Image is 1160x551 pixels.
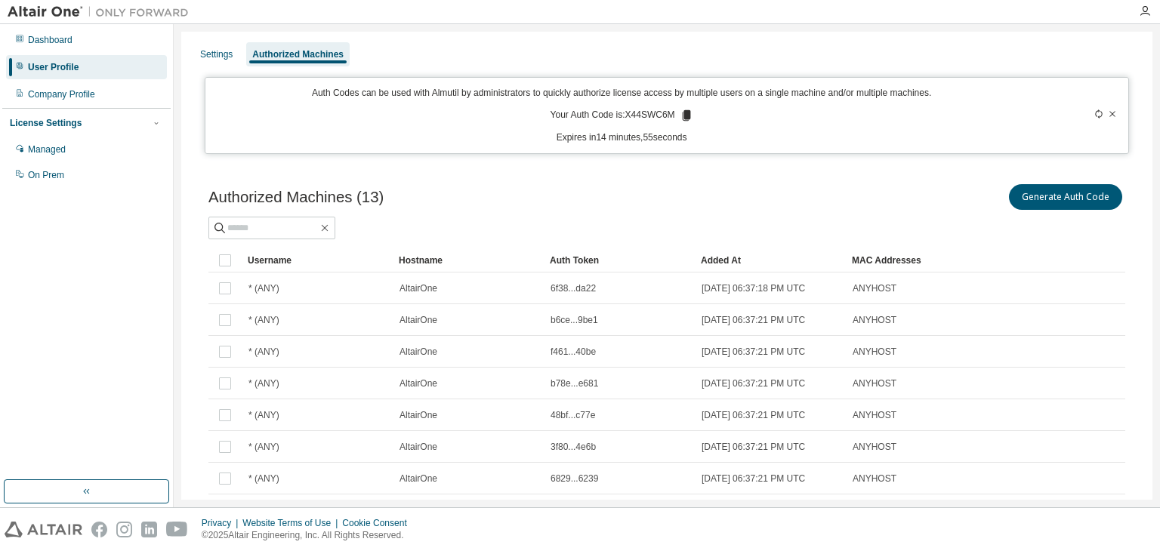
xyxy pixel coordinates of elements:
div: Cookie Consent [342,517,415,529]
span: * (ANY) [248,409,279,421]
span: * (ANY) [248,346,279,358]
div: Privacy [202,517,242,529]
span: AltairOne [400,473,437,485]
span: * (ANY) [248,314,279,326]
span: 6829...6239 [551,473,598,485]
span: [DATE] 06:37:21 PM UTC [702,346,805,358]
img: instagram.svg [116,522,132,537]
img: linkedin.svg [141,522,157,537]
span: AltairOne [400,377,437,389]
span: ANYHOST [853,473,896,485]
div: Auth Token [550,248,689,272]
div: Company Profile [28,88,95,100]
div: Added At [701,248,840,272]
span: ANYHOST [853,282,896,294]
p: Your Auth Code is: X44SWC6M [551,109,693,122]
span: [DATE] 06:37:18 PM UTC [702,282,805,294]
span: b78e...e681 [551,377,598,389]
p: © 2025 Altair Engineering, Inc. All Rights Reserved. [202,529,416,542]
div: Dashboard [28,34,72,46]
span: AltairOne [400,346,437,358]
button: Generate Auth Code [1009,184,1122,210]
p: Expires in 14 minutes, 55 seconds [214,131,1029,144]
div: On Prem [28,169,64,181]
img: facebook.svg [91,522,107,537]
span: * (ANY) [248,473,279,485]
span: ANYHOST [853,441,896,453]
div: Authorized Machines [252,48,344,60]
span: b6ce...9be1 [551,314,598,326]
span: 48bf...c77e [551,409,595,421]
span: ANYHOST [853,377,896,389]
span: [DATE] 06:37:21 PM UTC [702,377,805,389]
span: ANYHOST [853,346,896,358]
div: User Profile [28,61,79,73]
span: * (ANY) [248,441,279,453]
span: AltairOne [400,282,437,294]
div: Username [248,248,387,272]
span: * (ANY) [248,377,279,389]
img: Altair One [8,5,196,20]
img: youtube.svg [166,522,188,537]
span: ANYHOST [853,409,896,421]
span: AltairOne [400,441,437,453]
div: Website Terms of Use [242,517,342,529]
span: 3f80...4e6b [551,441,596,453]
span: AltairOne [400,409,437,421]
span: ANYHOST [853,314,896,326]
div: Settings [200,48,233,60]
span: AltairOne [400,314,437,326]
span: 6f38...da22 [551,282,596,294]
img: altair_logo.svg [5,522,82,537]
span: * (ANY) [248,282,279,294]
div: MAC Addresses [852,248,959,272]
div: Hostname [399,248,538,272]
span: [DATE] 06:37:21 PM UTC [702,441,805,453]
p: Auth Codes can be used with Almutil by administrators to quickly authorize license access by mult... [214,87,1029,100]
div: Managed [28,143,66,155]
span: [DATE] 06:37:21 PM UTC [702,314,805,326]
span: [DATE] 06:37:21 PM UTC [702,409,805,421]
span: Authorized Machines (13) [208,189,384,206]
span: f461...40be [551,346,596,358]
div: License Settings [10,117,82,129]
span: [DATE] 06:37:21 PM UTC [702,473,805,485]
